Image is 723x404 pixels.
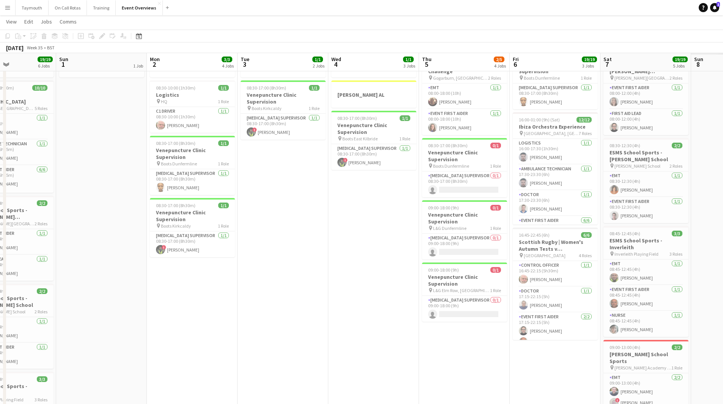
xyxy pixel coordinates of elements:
span: Jobs [41,18,52,25]
span: View [6,18,17,25]
button: Event Overviews [116,0,163,15]
span: 1 [717,2,720,7]
a: 1 [710,3,719,12]
a: Edit [21,17,36,27]
a: Jobs [38,17,55,27]
button: On Call Rotas [49,0,87,15]
div: BST [47,45,55,50]
div: [DATE] [6,44,24,52]
a: Comms [57,17,80,27]
a: View [3,17,20,27]
span: Edit [24,18,33,25]
button: Training [87,0,116,15]
span: Comms [60,18,77,25]
span: Week 35 [25,45,44,50]
button: Taymouth [16,0,49,15]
